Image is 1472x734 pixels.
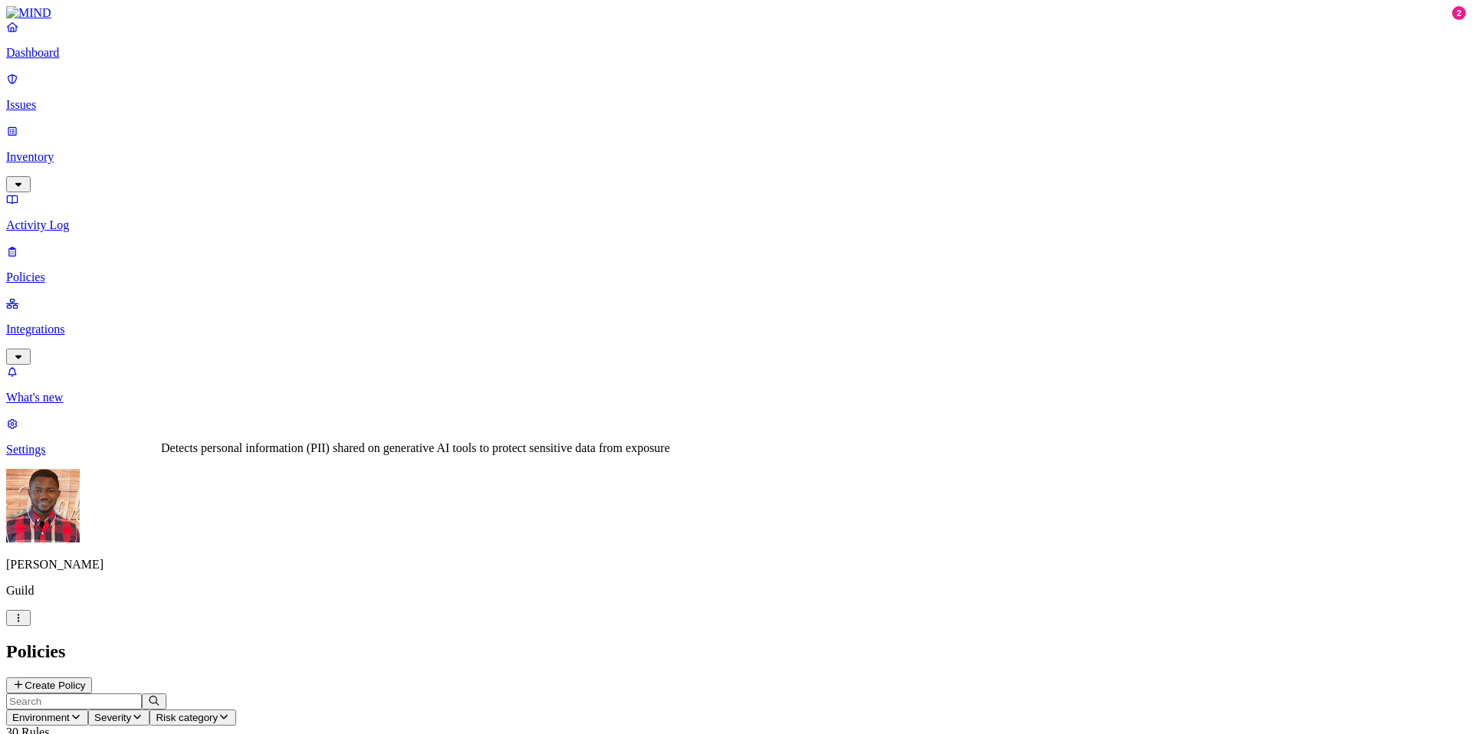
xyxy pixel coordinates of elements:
[6,270,1466,284] p: Policies
[6,244,1466,284] a: Policies
[6,677,92,693] button: Create Policy
[6,72,1466,112] a: Issues
[156,712,218,723] span: Risk category
[12,712,70,723] span: Environment
[6,218,1466,232] p: Activity Log
[94,712,131,723] span: Severity
[6,584,1466,598] p: Guild
[6,98,1466,112] p: Issues
[6,192,1466,232] a: Activity Log
[6,297,1466,362] a: Integrations
[6,693,142,709] input: Search
[6,469,80,542] img: Charles Sawadogo
[6,150,1466,164] p: Inventory
[6,323,1466,336] p: Integrations
[161,441,670,455] div: Detects personal information (PII) shared on generative AI tools to protect sensitive data from e...
[6,443,1466,457] p: Settings
[6,6,1466,20] a: MIND
[6,20,1466,60] a: Dashboard
[6,641,1466,662] h2: Policies
[1452,6,1466,20] div: 2
[6,417,1466,457] a: Settings
[6,391,1466,405] p: What's new
[6,558,1466,572] p: [PERSON_NAME]
[6,365,1466,405] a: What's new
[6,6,51,20] img: MIND
[6,124,1466,190] a: Inventory
[6,46,1466,60] p: Dashboard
